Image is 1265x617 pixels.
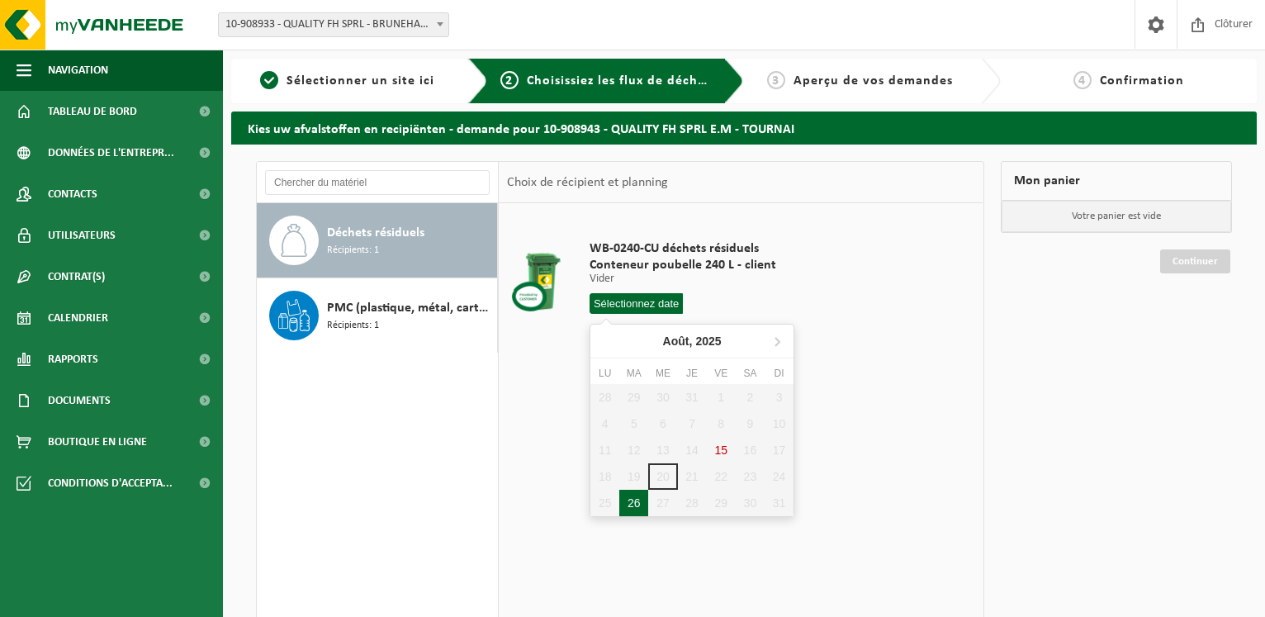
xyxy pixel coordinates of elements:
span: Récipients: 1 [327,243,379,259]
span: Conditions d'accepta... [48,463,173,504]
span: Aperçu de vos demandes [794,74,953,88]
div: Choix de récipient et planning [499,162,676,203]
div: Mon panier [1001,161,1233,201]
span: Récipients: 1 [327,318,379,334]
div: Di [765,365,794,382]
span: 2 [500,71,519,89]
span: WB-0240-CU déchets résiduels [590,240,776,257]
span: Contacts [48,173,97,215]
div: Lu [590,365,619,382]
p: Votre panier est vide [1002,201,1232,232]
input: Sélectionnez date [590,293,683,314]
span: Contrat(s) [48,256,105,297]
span: Données de l'entrepr... [48,132,174,173]
span: 1 [260,71,278,89]
i: 2025 [696,335,722,347]
span: Documents [48,380,111,421]
div: Sa [736,365,765,382]
a: Continuer [1160,249,1230,273]
div: Me [648,365,677,382]
p: Vider [590,273,776,285]
div: Août, [656,328,728,354]
div: Ma [619,365,648,382]
span: Rapports [48,339,98,380]
span: Déchets résiduels [327,223,424,243]
button: PMC (plastique, métal, carton boisson) (industriel) Récipients: 1 [257,278,498,353]
span: 10-908933 - QUALITY FH SPRL - BRUNEHAUT [219,13,448,36]
button: Déchets résiduels Récipients: 1 [257,203,498,278]
span: Utilisateurs [48,215,116,256]
div: Ve [707,365,736,382]
span: Confirmation [1100,74,1184,88]
span: Boutique en ligne [48,421,147,463]
span: Sélectionner un site ici [287,74,434,88]
span: Choisissiez les flux de déchets et récipients [527,74,802,88]
span: 10-908933 - QUALITY FH SPRL - BRUNEHAUT [218,12,449,37]
h2: Kies uw afvalstoffen en recipiënten - demande pour 10-908943 - QUALITY FH SPRL E.M - TOURNAI [231,112,1257,144]
div: Je [678,365,707,382]
span: 3 [767,71,785,89]
span: PMC (plastique, métal, carton boisson) (industriel) [327,298,493,318]
a: 1Sélectionner un site ici [239,71,455,91]
span: Navigation [48,50,108,91]
div: 26 [619,490,648,516]
span: Calendrier [48,297,108,339]
span: 4 [1073,71,1092,89]
span: Tableau de bord [48,91,137,132]
span: Conteneur poubelle 240 L - client [590,257,776,273]
input: Chercher du matériel [265,170,490,195]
